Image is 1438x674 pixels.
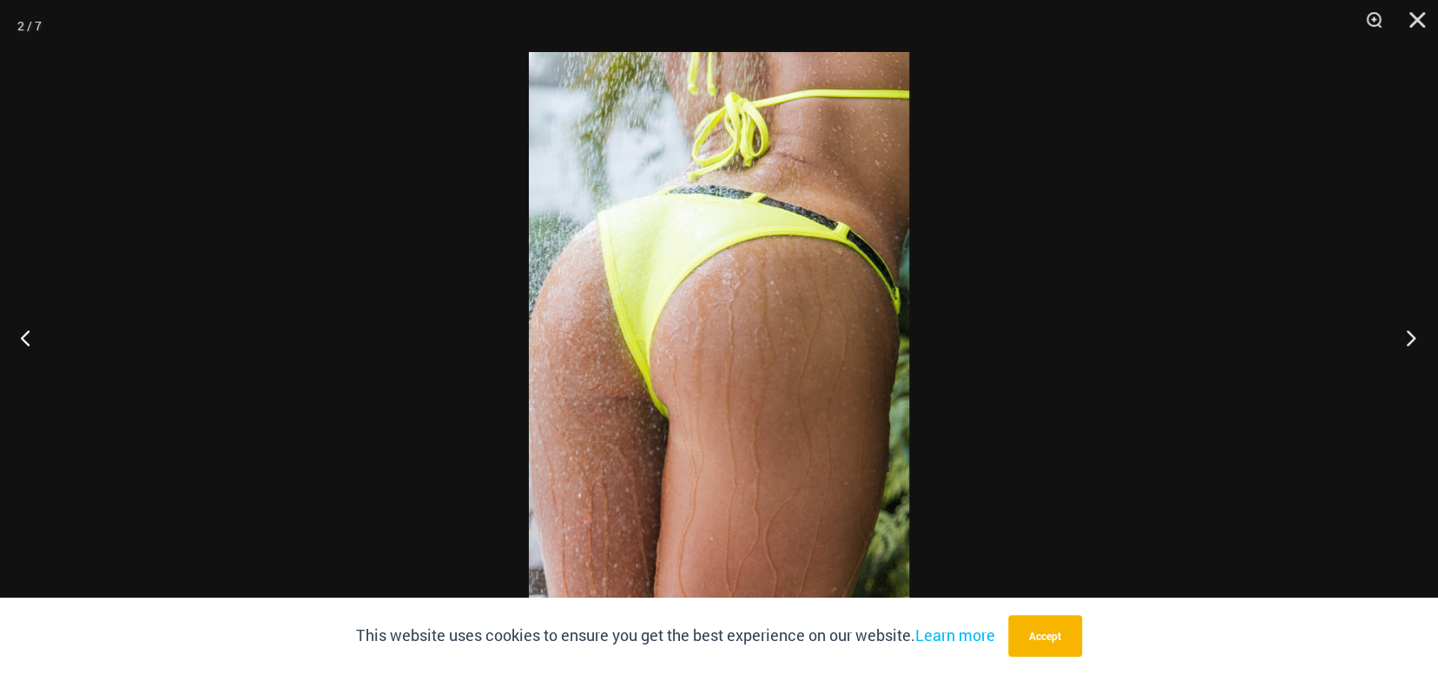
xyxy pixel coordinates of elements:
img: Bond Fluro Yellow 312 Top 285 Cheeky 06 [529,52,909,622]
div: 2 / 7 [17,13,42,39]
p: This website uses cookies to ensure you get the best experience on our website. [356,623,995,649]
button: Next [1373,294,1438,381]
button: Accept [1008,615,1082,657]
a: Learn more [915,625,995,645]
